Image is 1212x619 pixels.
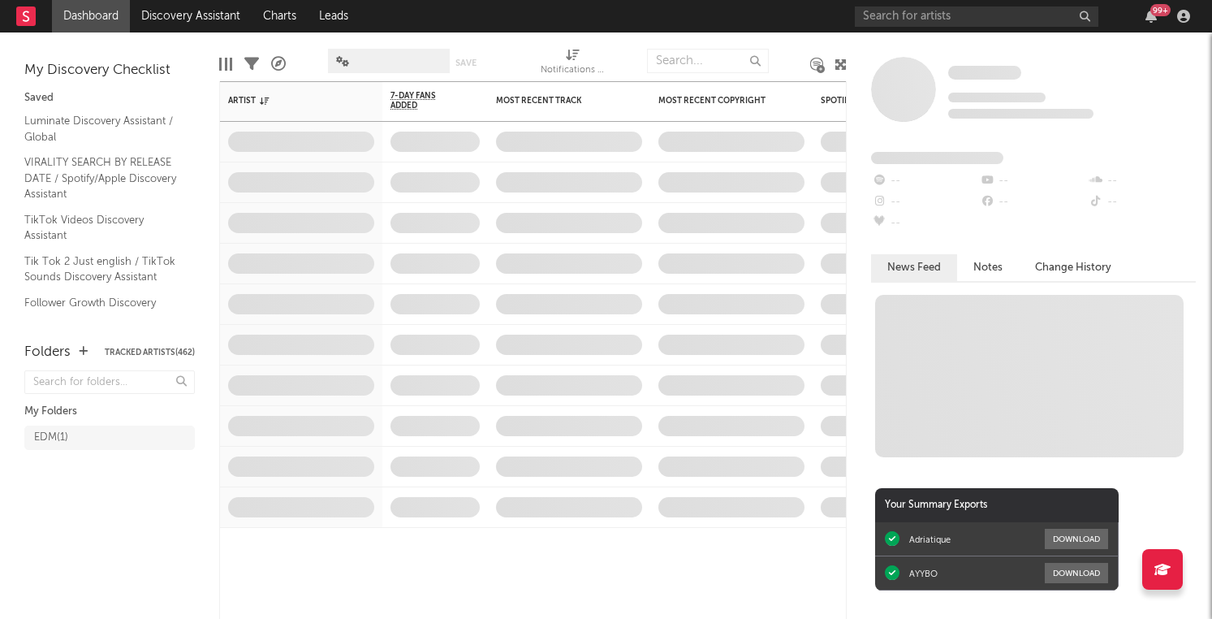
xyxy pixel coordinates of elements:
[871,213,979,234] div: --
[34,428,68,448] div: EDM ( 1 )
[1045,563,1108,583] button: Download
[871,192,979,213] div: --
[496,96,618,106] div: Most Recent Track
[979,171,1087,192] div: --
[219,41,232,88] div: Edit Columns
[271,41,286,88] div: A&R Pipeline
[1150,4,1171,16] div: 99 +
[875,488,1119,522] div: Your Summary Exports
[821,96,942,106] div: Spotify Monthly Listeners
[24,370,195,394] input: Search for folders...
[24,426,195,450] a: EDM(1)
[1045,529,1108,549] button: Download
[871,254,957,281] button: News Feed
[244,41,259,88] div: Filters
[647,49,769,73] input: Search...
[24,343,71,362] div: Folders
[855,6,1098,27] input: Search for artists
[658,96,780,106] div: Most Recent Copyright
[541,41,606,88] div: Notifications (Artist)
[909,534,951,545] div: Adriatique
[871,152,1003,164] span: Fans Added by Platform
[24,294,179,327] a: Follower Growth Discovery Assistant
[24,402,195,422] div: My Folders
[24,61,195,80] div: My Discovery Checklist
[948,66,1021,80] span: Some Artist
[105,348,195,357] button: Tracked Artists(462)
[455,58,477,67] button: Save
[1088,171,1196,192] div: --
[24,253,179,286] a: Tik Tok 2 Just english / TikTok Sounds Discovery Assistant
[909,568,938,579] div: AYYBO
[948,65,1021,81] a: Some Artist
[24,89,195,108] div: Saved
[1145,10,1157,23] button: 99+
[1019,254,1128,281] button: Change History
[228,96,350,106] div: Artist
[948,109,1093,119] span: 0 fans last week
[957,254,1019,281] button: Notes
[390,91,455,110] span: 7-Day Fans Added
[871,171,979,192] div: --
[1088,192,1196,213] div: --
[979,192,1087,213] div: --
[541,61,606,80] div: Notifications (Artist)
[948,93,1046,102] span: Tracking Since: [DATE]
[24,112,179,145] a: Luminate Discovery Assistant / Global
[24,211,179,245] a: TikTok Videos Discovery Assistant
[24,154,179,203] a: VIRALITY SEARCH BY RELEASE DATE / Spotify/Apple Discovery Assistant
